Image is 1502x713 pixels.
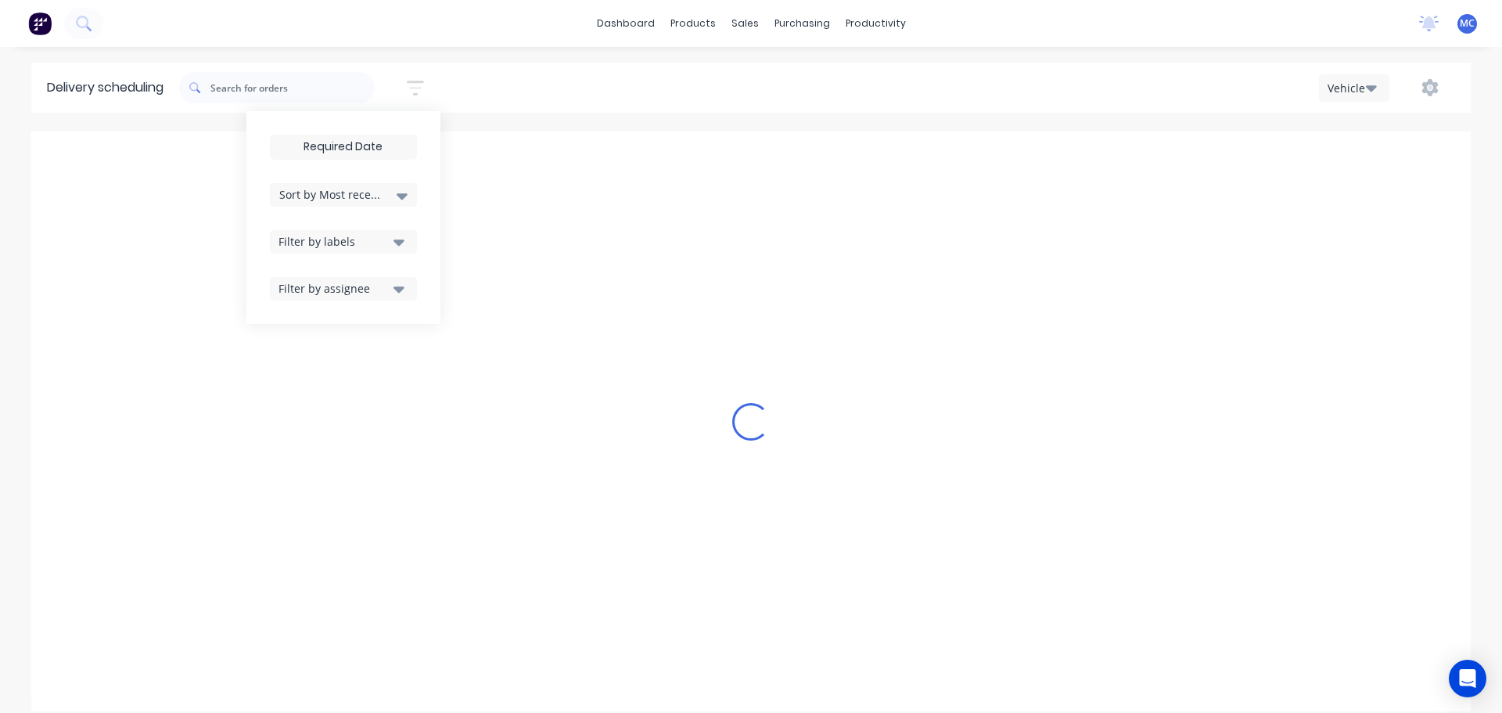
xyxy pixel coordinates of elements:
[589,12,663,35] a: dashboard
[271,135,416,159] input: Required Date
[278,233,389,250] div: Filter by labels
[279,186,381,203] span: Sort by Most recent
[278,280,389,297] div: Filter by assignee
[838,12,914,35] div: productivity
[1328,80,1373,96] div: Vehicle
[1449,660,1486,697] div: Open Intercom Messenger
[28,12,52,35] img: Factory
[724,12,767,35] div: sales
[270,230,417,254] button: Filter by labels
[210,72,375,103] input: Search for orders
[663,12,724,35] div: products
[767,12,838,35] div: purchasing
[270,277,417,301] button: Filter by assignee
[1460,16,1475,31] span: MC
[1319,74,1389,102] button: Vehicle
[31,63,179,113] div: Delivery scheduling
